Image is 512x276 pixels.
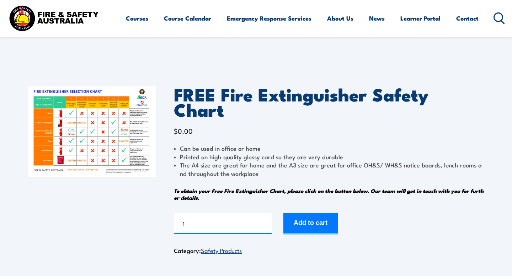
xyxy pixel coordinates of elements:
span: $ [174,126,178,136]
a: Emergency Response Services [227,9,311,28]
h1: FREE Fire Extinguisher Safety Chart [174,86,484,117]
bdi: 0.00 [174,126,193,136]
li: The A4 size are great for home and the A3 size are great for office OH&S/ WH&S notice boards, lun... [174,161,484,177]
span: Category: [174,246,242,255]
input: Product quantity [174,213,272,234]
a: Learner Portal [400,9,441,28]
li: Printed on high quality glossy card so they are very durable [174,153,484,161]
img: FREE Fire Extinguisher Safety Chart [28,86,156,177]
a: Course Calendar [164,9,211,28]
li: Can be used in office or home [174,144,484,152]
em: To obtain your Free Fire Extinguisher Chart, please click on the button below. Our team will get ... [174,187,484,202]
a: Contact [456,9,479,28]
a: Safety Products [201,246,242,254]
button: Add to cart [283,213,338,234]
a: Courses [126,9,148,28]
a: About Us [327,9,353,28]
a: News [369,9,385,28]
